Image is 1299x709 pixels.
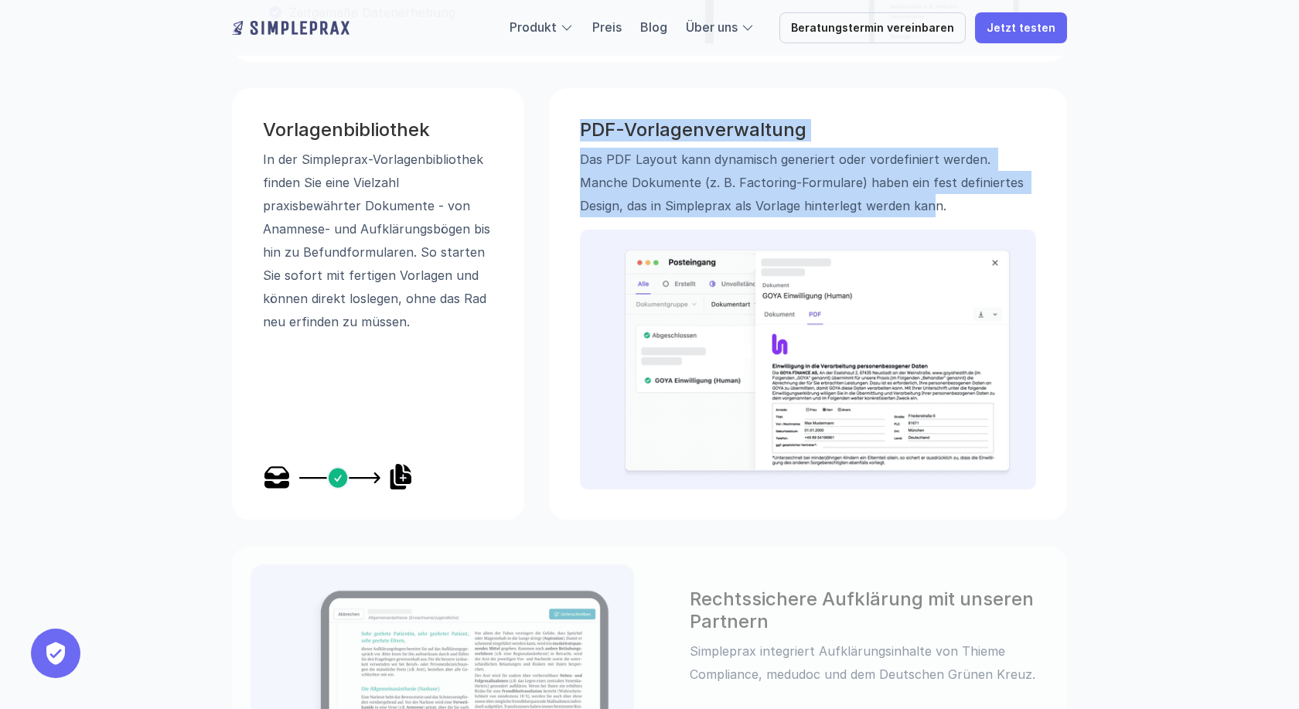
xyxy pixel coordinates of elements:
p: In der Simpleprax-Vorlagen­bibliothek finden Sie eine Vielzahl praxisbewährter Dokumente - von An... [263,148,493,333]
p: Beratungstermin vereinbaren [791,22,954,35]
a: Produkt [510,19,557,35]
img: Beispielbild einer PDF-Vorlage automatisch generiert in der Anwendung [623,248,1012,480]
p: Das PDF Layout kann dynamisch generiert oder vordefiniert werden. Manche Dokumente (z. B. Factori... [580,148,1036,217]
h3: Rechtssichere Aufklärung mit unseren Partnern [690,589,1048,634]
p: Jetzt testen [987,22,1055,35]
p: Simpleprax integriert Aufklärungsinhalte von Thieme Compliance, medudoc und dem Deutschen Grünen ... [690,639,1048,686]
h3: PDF-Vorlagenverwaltung [580,119,1036,141]
a: Über uns [686,19,738,35]
a: Jetzt testen [975,12,1067,43]
a: Beratungstermin vereinbaren [779,12,966,43]
h3: Vorlagenbibliothek [263,119,493,141]
a: Blog [640,19,667,35]
a: Preis [592,19,622,35]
